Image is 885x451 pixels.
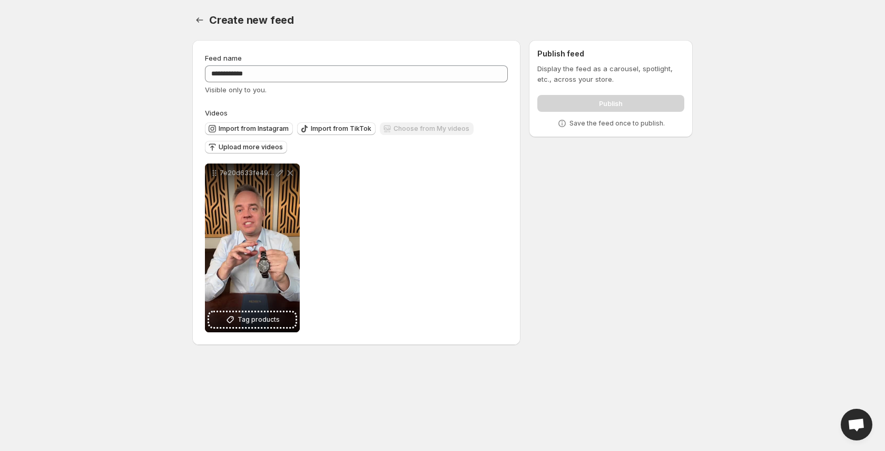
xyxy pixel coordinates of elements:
[311,124,371,133] span: Import from TikTok
[537,49,684,59] h2: Publish feed
[205,54,242,62] span: Feed name
[841,409,872,440] a: Open chat
[537,63,684,84] p: Display the feed as a carousel, spotlight, etc., across your store.
[209,14,294,26] span: Create new feed
[205,164,300,332] div: 7e20d633fe494fd5ab2c02e89e333c37Tag products
[238,314,280,325] span: Tag products
[219,143,283,151] span: Upload more videos
[569,119,665,128] p: Save the feed once to publish.
[219,124,289,133] span: Import from Instagram
[192,13,207,27] button: Settings
[205,141,287,153] button: Upload more videos
[220,169,274,177] p: 7e20d633fe494fd5ab2c02e89e333c37
[205,122,293,135] button: Import from Instagram
[297,122,376,135] button: Import from TikTok
[209,312,296,327] button: Tag products
[205,109,228,117] span: Videos
[205,85,267,94] span: Visible only to you.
